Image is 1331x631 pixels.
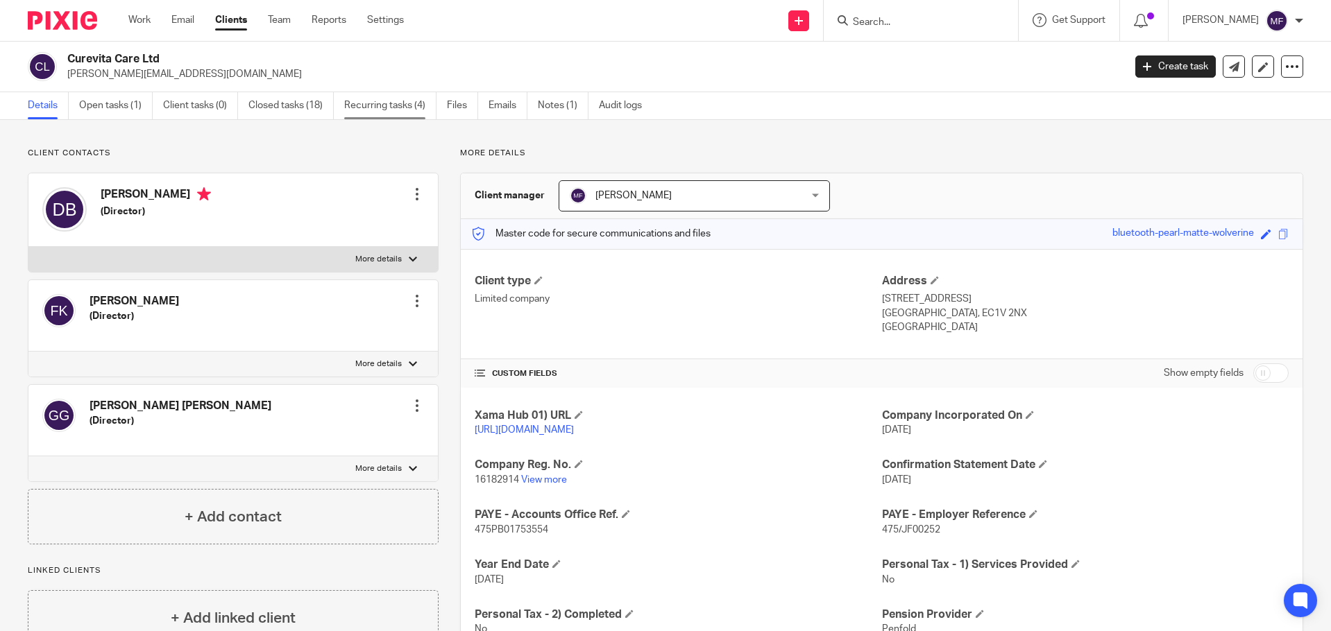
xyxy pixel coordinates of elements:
[42,294,76,327] img: svg%3E
[101,205,211,218] h5: (Director)
[248,92,334,119] a: Closed tasks (18)
[90,309,179,323] h5: (Director)
[1112,226,1254,242] div: bluetooth-pearl-matte-wolverine
[90,414,271,428] h5: (Director)
[882,408,1289,423] h4: Company Incorporated On
[475,607,881,622] h4: Personal Tax - 2) Completed
[851,17,976,29] input: Search
[882,508,1289,522] h4: PAYE - Employer Reference
[882,274,1289,288] h4: Address
[355,358,402,370] p: More details
[595,191,672,200] span: [PERSON_NAME]
[521,475,567,485] a: View more
[475,292,881,306] p: Limited company
[882,607,1289,622] h4: Pension Provider
[1164,366,1244,380] label: Show empty fields
[101,187,211,205] h4: [PERSON_NAME]
[67,67,1114,81] p: [PERSON_NAME][EMAIL_ADDRESS][DOMAIN_NAME]
[28,148,439,159] p: Client contacts
[475,458,881,472] h4: Company Reg. No.
[475,508,881,522] h4: PAYE - Accounts Office Ref.
[197,187,211,201] i: Primary
[1266,10,1288,32] img: svg%3E
[185,506,282,528] h4: + Add contact
[163,92,238,119] a: Client tasks (0)
[28,11,97,30] img: Pixie
[171,13,194,27] a: Email
[42,399,76,432] img: svg%3E
[882,575,895,585] span: No
[475,557,881,572] h4: Year End Date
[28,565,439,576] p: Linked clients
[475,274,881,288] h4: Client type
[882,320,1289,334] p: [GEOGRAPHIC_DATA]
[599,92,652,119] a: Audit logs
[79,92,153,119] a: Open tasks (1)
[471,227,711,241] p: Master code for secure communications and files
[460,148,1303,159] p: More details
[1052,15,1105,25] span: Get Support
[882,475,911,485] span: [DATE]
[882,557,1289,572] h4: Personal Tax - 1) Services Provided
[882,425,911,435] span: [DATE]
[90,399,271,413] h4: [PERSON_NAME] [PERSON_NAME]
[367,13,404,27] a: Settings
[28,92,69,119] a: Details
[1135,55,1216,78] a: Create task
[447,92,478,119] a: Files
[171,607,296,629] h4: + Add linked client
[1182,13,1259,27] p: [PERSON_NAME]
[882,458,1289,472] h4: Confirmation Statement Date
[475,189,545,202] h3: Client manager
[312,13,346,27] a: Reports
[215,13,247,27] a: Clients
[344,92,436,119] a: Recurring tasks (4)
[882,525,940,535] span: 475/JF00252
[475,475,519,485] span: 16182914
[128,13,151,27] a: Work
[489,92,527,119] a: Emails
[475,575,504,585] span: [DATE]
[42,187,87,232] img: svg%3E
[882,306,1289,320] p: [GEOGRAPHIC_DATA], EC1V 2NX
[268,13,291,27] a: Team
[475,425,574,435] a: [URL][DOMAIN_NAME]
[475,525,548,535] span: 475PB01753554
[538,92,588,119] a: Notes (1)
[355,463,402,474] p: More details
[882,292,1289,306] p: [STREET_ADDRESS]
[90,294,179,309] h4: [PERSON_NAME]
[67,52,905,67] h2: Curevita Care Ltd
[475,408,881,423] h4: Xama Hub 01) URL
[28,52,57,81] img: svg%3E
[570,187,586,204] img: svg%3E
[475,368,881,379] h4: CUSTOM FIELDS
[355,254,402,265] p: More details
